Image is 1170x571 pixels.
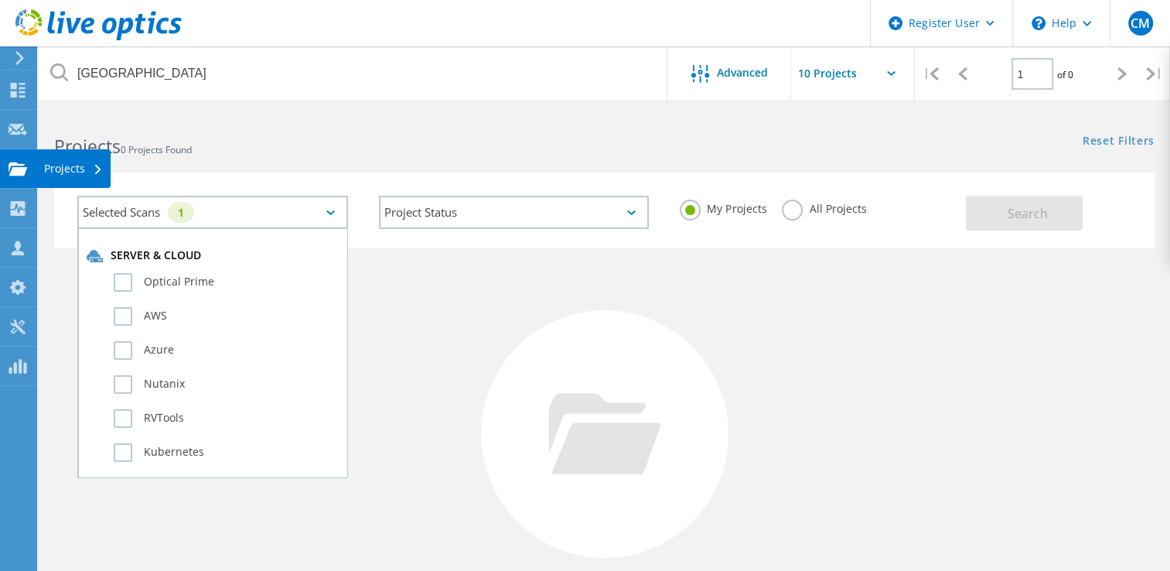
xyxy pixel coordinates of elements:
div: | [1138,46,1170,101]
label: Azure [114,341,339,360]
div: Server & Cloud [87,248,339,264]
span: Advanced [717,67,768,78]
label: RVTools [114,409,339,428]
span: CM [1131,17,1150,29]
label: Kubernetes [114,443,339,462]
div: | [915,46,947,101]
a: Reset Filters [1083,135,1155,149]
b: Projects [54,134,121,159]
input: Search projects by name, owner, ID, company, etc [39,46,668,101]
label: Nutanix [114,375,339,394]
label: All Projects [782,200,866,214]
div: Selected Scans [77,196,348,229]
div: Project Status [379,196,650,229]
div: 1 [168,202,194,223]
a: Live Optics Dashboard [15,32,182,43]
label: Optical Prime [114,273,339,292]
svg: \n [1032,16,1045,30]
button: Search [966,196,1083,231]
span: of 0 [1057,68,1073,81]
span: Search [1008,205,1048,222]
label: My Projects [680,200,766,214]
div: Projects [44,163,103,174]
label: AWS [114,307,339,326]
span: 0 Projects Found [121,143,192,156]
